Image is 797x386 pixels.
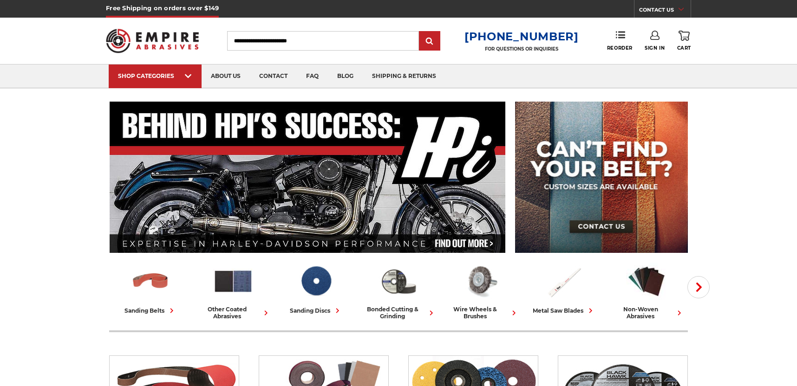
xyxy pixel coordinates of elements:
img: Sanding Belts [130,261,171,301]
a: sanding belts [113,261,188,315]
img: Banner for an interview featuring Horsepower Inc who makes Harley performance upgrades featured o... [110,102,506,253]
div: other coated abrasives [196,306,271,320]
a: non-woven abrasives [609,261,684,320]
img: Non-woven Abrasives [626,261,667,301]
span: Reorder [607,45,633,51]
a: sanding discs [278,261,353,315]
a: CONTACT US [639,5,691,18]
img: Metal Saw Blades [543,261,584,301]
img: Wire Wheels & Brushes [461,261,502,301]
a: bonded cutting & grinding [361,261,436,320]
div: SHOP CATEGORIES [118,72,192,79]
div: bonded cutting & grinding [361,306,436,320]
a: contact [250,64,297,88]
img: Sanding Discs [295,261,336,301]
div: sanding belts [124,306,176,315]
div: non-woven abrasives [609,306,684,320]
img: promo banner for custom belts. [515,102,688,253]
img: Bonded Cutting & Grinding [378,261,419,301]
div: wire wheels & brushes [444,306,519,320]
span: Cart [677,45,691,51]
a: metal saw blades [526,261,601,315]
img: Empire Abrasives [106,23,199,59]
a: other coated abrasives [196,261,271,320]
p: FOR QUESTIONS OR INQUIRIES [464,46,579,52]
a: shipping & returns [363,64,445,88]
span: Sign In [645,45,665,51]
a: Cart [677,31,691,51]
a: [PHONE_NUMBER] [464,30,579,43]
a: Reorder [607,31,633,51]
a: wire wheels & brushes [444,261,519,320]
div: sanding discs [290,306,342,315]
a: blog [328,64,363,88]
input: Submit [420,32,439,51]
button: Next [687,276,710,298]
a: about us [202,64,250,88]
a: faq [297,64,328,88]
div: metal saw blades [533,306,595,315]
img: Other Coated Abrasives [213,261,254,301]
